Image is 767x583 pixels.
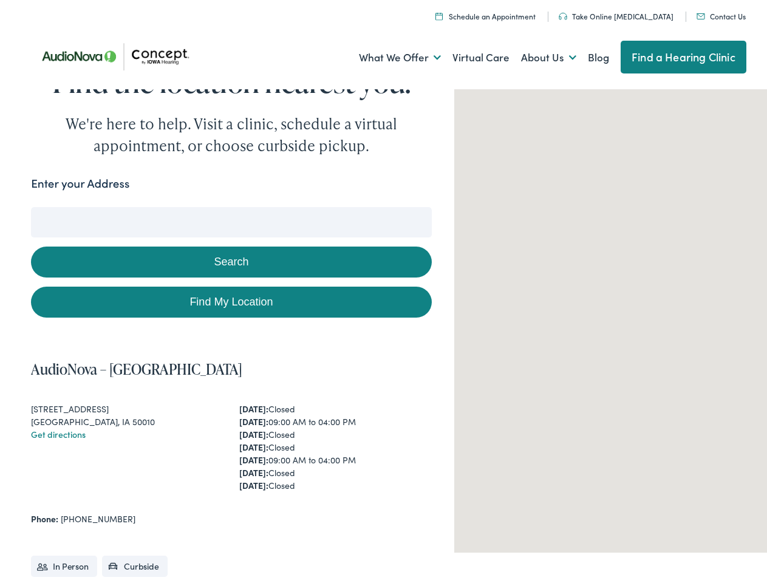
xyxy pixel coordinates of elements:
img: utility icon [559,9,567,16]
strong: [DATE]: [239,399,268,411]
strong: [DATE]: [239,450,268,462]
a: [PHONE_NUMBER] [61,509,135,521]
strong: [DATE]: [239,476,268,488]
strong: [DATE]: [239,437,268,449]
button: Search [31,243,431,274]
div: Closed 09:00 AM to 04:00 PM Closed Closed 09:00 AM to 04:00 PM Closed Closed [239,399,432,488]
div: [GEOGRAPHIC_DATA], IA 50010 [31,412,223,424]
a: Contact Us [697,7,746,18]
a: Find a Hearing Clinic [621,37,746,70]
h1: Find the location nearest you. [31,61,431,94]
strong: [DATE]: [239,463,268,475]
li: Curbside [102,552,168,573]
img: utility icon [697,10,705,16]
a: Blog [588,32,609,77]
strong: Phone: [31,509,58,521]
label: Enter your Address [31,171,129,189]
a: About Us [521,32,576,77]
input: Enter your address or zip code [31,203,431,234]
div: We're here to help. Visit a clinic, schedule a virtual appointment, or choose curbside pickup. [37,109,426,153]
a: What We Offer [359,32,441,77]
strong: [DATE]: [239,424,268,437]
a: AudioNova – [GEOGRAPHIC_DATA] [31,355,242,375]
a: Take Online [MEDICAL_DATA] [559,7,673,18]
a: Virtual Care [452,32,510,77]
a: Get directions [31,424,86,437]
img: A calendar icon to schedule an appointment at Concept by Iowa Hearing. [435,9,443,16]
li: In Person [31,552,97,573]
a: Find My Location [31,283,431,314]
strong: [DATE]: [239,412,268,424]
div: [STREET_ADDRESS] [31,399,223,412]
a: Schedule an Appointment [435,7,536,18]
